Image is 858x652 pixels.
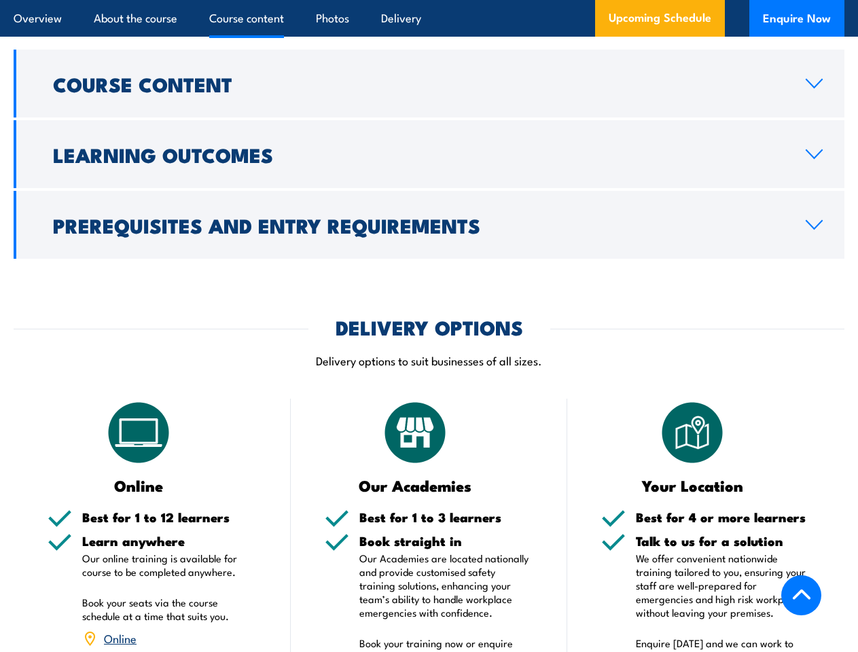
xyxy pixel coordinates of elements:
[53,216,784,234] h2: Prerequisites and Entry Requirements
[359,511,534,524] h5: Best for 1 to 3 learners
[14,120,844,188] a: Learning Outcomes
[14,352,844,368] p: Delivery options to suit businesses of all sizes.
[82,511,257,524] h5: Best for 1 to 12 learners
[636,551,810,619] p: We offer convenient nationwide training tailored to you, ensuring your staff are well-prepared fo...
[601,477,783,493] h3: Your Location
[48,477,230,493] h3: Online
[359,551,534,619] p: Our Academies are located nationally and provide customised safety training solutions, enhancing ...
[53,75,784,92] h2: Course Content
[82,596,257,623] p: Book your seats via the course schedule at a time that suits you.
[82,535,257,547] h5: Learn anywhere
[53,145,784,163] h2: Learning Outcomes
[82,551,257,579] p: Our online training is available for course to be completed anywhere.
[104,630,137,646] a: Online
[325,477,507,493] h3: Our Academies
[359,535,534,547] h5: Book straight in
[336,318,523,336] h2: DELIVERY OPTIONS
[14,50,844,117] a: Course Content
[14,191,844,259] a: Prerequisites and Entry Requirements
[636,535,810,547] h5: Talk to us for a solution
[636,511,810,524] h5: Best for 4 or more learners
